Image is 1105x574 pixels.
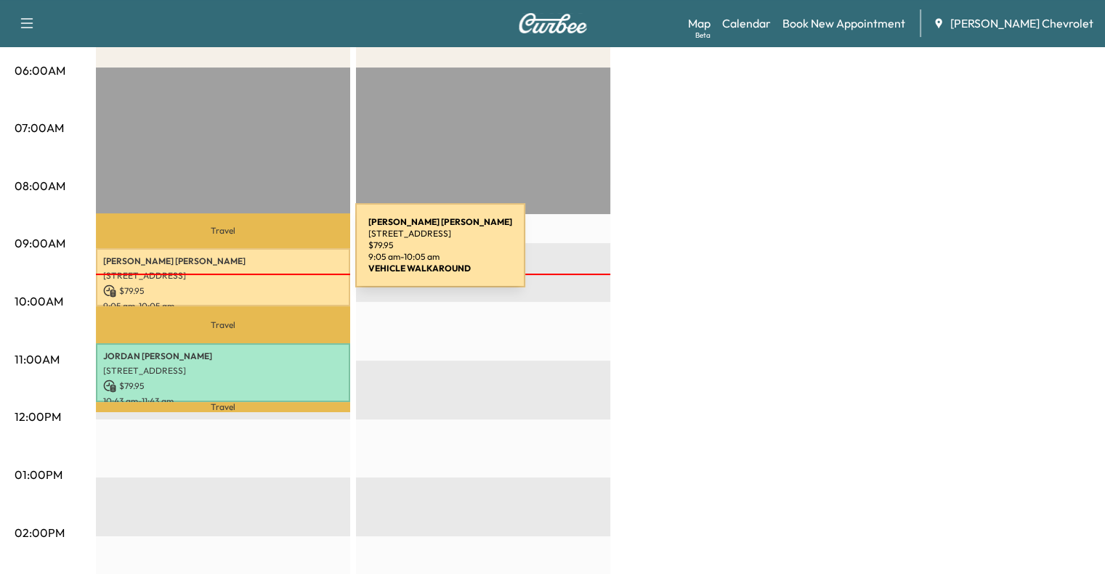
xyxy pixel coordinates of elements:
[96,402,350,411] p: Travel
[15,408,61,425] p: 12:00PM
[103,350,343,362] p: JORDAN [PERSON_NAME]
[96,213,350,247] p: Travel
[15,234,65,252] p: 09:00AM
[695,30,711,41] div: Beta
[103,365,343,377] p: [STREET_ADDRESS]
[688,15,711,32] a: MapBeta
[782,15,905,32] a: Book New Appointment
[15,177,65,194] p: 08:00AM
[103,255,343,267] p: [PERSON_NAME] [PERSON_NAME]
[103,300,343,312] p: 9:05 am - 10:05 am
[103,270,343,282] p: [STREET_ADDRESS]
[15,119,64,136] p: 07:00AM
[722,15,771,32] a: Calendar
[15,524,65,541] p: 02:00PM
[103,284,343,298] p: $ 79.95
[103,395,343,407] p: 10:43 am - 11:43 am
[15,292,63,310] p: 10:00AM
[950,15,1093,32] span: [PERSON_NAME] Chevrolet
[103,380,343,393] p: $ 79.95
[518,13,588,33] img: Curbee Logo
[15,350,60,368] p: 11:00AM
[96,306,350,343] p: Travel
[15,62,65,79] p: 06:00AM
[15,466,62,483] p: 01:00PM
